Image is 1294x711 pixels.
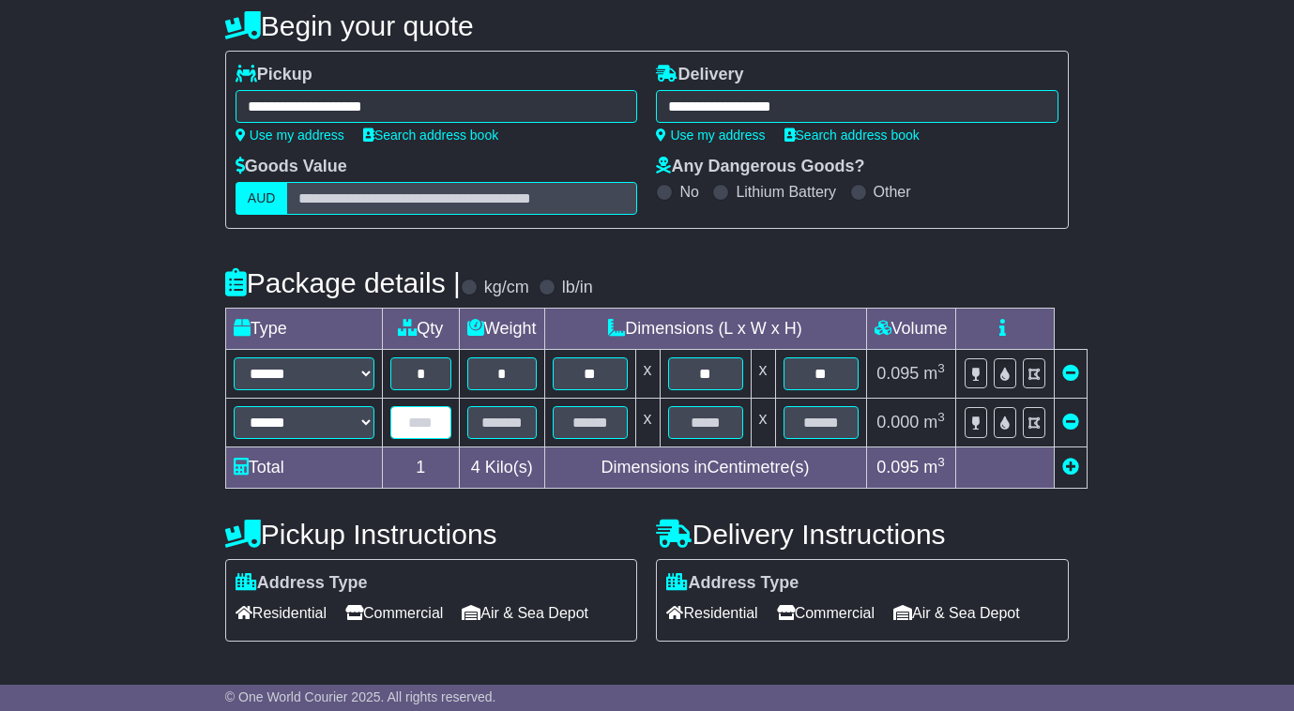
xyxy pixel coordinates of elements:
[866,309,955,350] td: Volume
[923,458,945,477] span: m
[225,10,1069,41] h4: Begin your quote
[345,598,443,628] span: Commercial
[225,309,382,350] td: Type
[923,413,945,431] span: m
[225,519,638,550] h4: Pickup Instructions
[459,309,544,350] td: Weight
[751,399,775,447] td: x
[236,157,347,177] label: Goods Value
[1062,458,1079,477] a: Add new item
[225,689,496,704] span: © One World Courier 2025. All rights reserved.
[923,364,945,383] span: m
[544,447,866,489] td: Dimensions in Centimetre(s)
[459,447,544,489] td: Kilo(s)
[937,410,945,424] sup: 3
[736,183,836,201] label: Lithium Battery
[382,447,459,489] td: 1
[382,309,459,350] td: Qty
[777,598,875,628] span: Commercial
[937,455,945,469] sup: 3
[656,65,743,85] label: Delivery
[893,598,1020,628] span: Air & Sea Depot
[876,364,919,383] span: 0.095
[225,267,461,298] h4: Package details |
[751,350,775,399] td: x
[562,278,593,298] label: lb/in
[363,128,498,143] a: Search address book
[666,598,757,628] span: Residential
[876,413,919,431] span: 0.000
[236,128,344,143] a: Use my address
[656,519,1069,550] h4: Delivery Instructions
[236,182,288,215] label: AUD
[544,309,866,350] td: Dimensions (L x W x H)
[225,447,382,489] td: Total
[635,399,660,447] td: x
[471,458,480,477] span: 4
[635,350,660,399] td: x
[236,65,312,85] label: Pickup
[1062,413,1079,431] a: Remove this item
[236,598,327,628] span: Residential
[679,183,698,201] label: No
[1062,364,1079,383] a: Remove this item
[876,458,919,477] span: 0.095
[462,598,588,628] span: Air & Sea Depot
[656,128,765,143] a: Use my address
[937,361,945,375] sup: 3
[874,183,911,201] label: Other
[236,573,368,594] label: Address Type
[484,278,529,298] label: kg/cm
[784,128,920,143] a: Search address book
[666,573,799,594] label: Address Type
[656,157,864,177] label: Any Dangerous Goods?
